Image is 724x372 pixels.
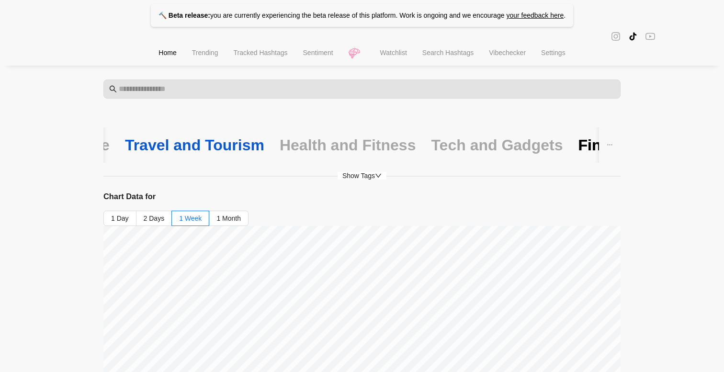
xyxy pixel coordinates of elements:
[611,31,621,42] span: instagram
[489,49,526,56] span: Vibechecker
[144,214,165,222] span: 2 Days
[216,214,241,222] span: 1 Month
[375,172,382,179] span: down
[158,49,176,56] span: Home
[645,31,655,42] span: youtube
[431,135,563,155] div: Tech and Gadgets
[158,11,210,19] strong: 🔨 Beta release:
[607,142,613,148] span: ellipsis
[125,135,264,155] div: Travel and Tourism
[541,49,566,56] span: Settings
[151,4,573,27] p: you are currently experiencing the beta release of this platform. Work is ongoing and we encourage .
[111,214,129,222] span: 1 Day
[233,49,287,56] span: Tracked Hashtags
[599,127,621,163] button: ellipsis
[506,11,564,19] a: your feedback here
[179,214,202,222] span: 1 Week
[103,191,621,203] h3: Chart Data for
[192,49,218,56] span: Trending
[280,135,416,155] div: Health and Fitness
[422,49,474,56] span: Search Hashtags
[338,172,386,180] span: Show Tags
[109,85,117,93] span: search
[380,49,407,56] span: Watchlist
[303,49,333,56] span: Sentiment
